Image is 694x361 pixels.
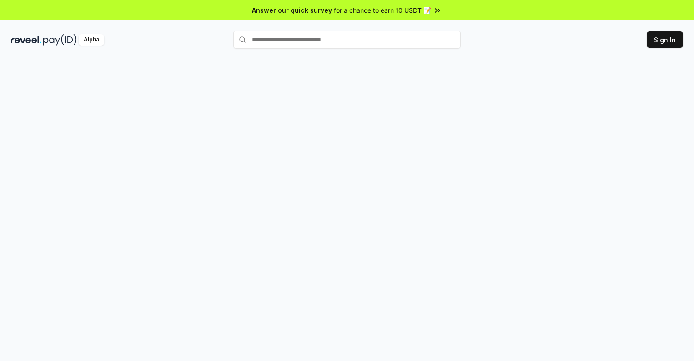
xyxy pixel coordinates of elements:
[252,5,332,15] span: Answer our quick survey
[79,34,104,46] div: Alpha
[43,34,77,46] img: pay_id
[334,5,431,15] span: for a chance to earn 10 USDT 📝
[647,31,683,48] button: Sign In
[11,34,41,46] img: reveel_dark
